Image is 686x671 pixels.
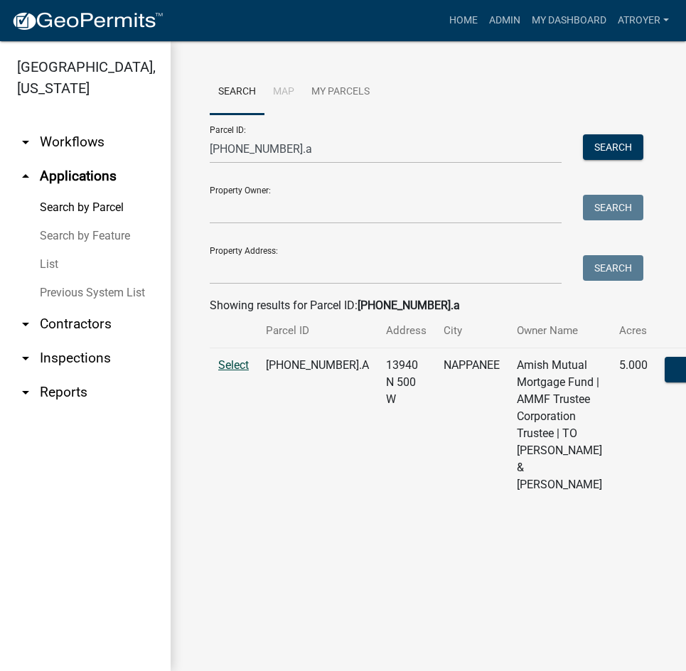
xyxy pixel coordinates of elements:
[583,134,643,160] button: Search
[483,7,526,34] a: Admin
[358,299,460,312] strong: [PHONE_NUMBER].a
[508,314,611,348] th: Owner Name
[17,316,34,333] i: arrow_drop_down
[444,7,483,34] a: Home
[257,314,377,348] th: Parcel ID
[218,358,249,372] a: Select
[526,7,612,34] a: My Dashboard
[17,384,34,401] i: arrow_drop_down
[583,195,643,220] button: Search
[583,255,643,281] button: Search
[612,7,675,34] a: atroyer
[508,348,611,503] td: Amish Mutual Mortgage Fund | AMMF Trustee Corporation Trustee | TO [PERSON_NAME] & [PERSON_NAME]
[611,314,656,348] th: Acres
[611,348,656,503] td: 5.000
[210,297,647,314] div: Showing results for Parcel ID:
[303,70,378,115] a: My Parcels
[210,70,264,115] a: Search
[17,350,34,367] i: arrow_drop_down
[435,314,508,348] th: City
[377,348,435,503] td: 13940 N 500 W
[17,168,34,185] i: arrow_drop_up
[435,348,508,503] td: NAPPANEE
[17,134,34,151] i: arrow_drop_down
[257,348,377,503] td: [PHONE_NUMBER].A
[377,314,435,348] th: Address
